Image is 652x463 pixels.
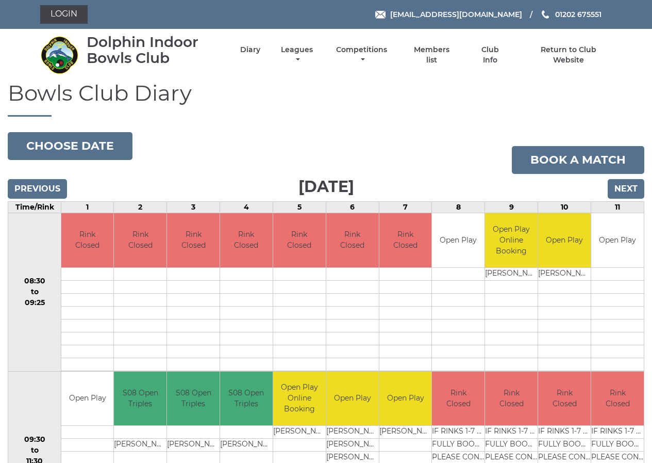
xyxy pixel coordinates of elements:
[408,45,455,65] a: Members list
[485,213,538,267] td: Open Play Online Booking
[432,213,484,267] td: Open Play
[220,439,273,452] td: [PERSON_NAME]
[326,426,379,439] td: [PERSON_NAME]
[474,45,507,65] a: Club Info
[540,9,601,20] a: Phone us 01202 675551
[432,426,484,439] td: IF RINKS 1-7 ARE
[591,439,644,452] td: FULLY BOOKED
[485,439,538,452] td: FULLY BOOKED
[485,267,538,280] td: [PERSON_NAME]
[538,426,591,439] td: IF RINKS 1-7 ARE
[8,179,67,199] input: Previous
[114,439,166,452] td: [PERSON_NAME]
[8,202,61,213] td: Time/Rink
[512,146,644,174] a: Book a match
[591,213,644,267] td: Open Play
[375,9,522,20] a: Email [EMAIL_ADDRESS][DOMAIN_NAME]
[326,372,379,426] td: Open Play
[390,10,522,19] span: [EMAIL_ADDRESS][DOMAIN_NAME]
[485,202,538,213] td: 9
[114,372,166,426] td: S08 Open Triples
[379,426,432,439] td: [PERSON_NAME]
[538,213,591,267] td: Open Play
[40,36,79,74] img: Dolphin Indoor Bowls Club
[273,372,326,426] td: Open Play Online Booking
[432,439,484,452] td: FULLY BOOKED
[334,45,390,65] a: Competitions
[8,213,61,372] td: 08:30 to 09:25
[167,372,220,426] td: S08 Open Triples
[375,11,386,19] img: Email
[538,202,591,213] td: 10
[538,372,591,426] td: Rink Closed
[8,132,132,160] button: Choose date
[538,439,591,452] td: FULLY BOOKED
[432,202,485,213] td: 8
[167,202,220,213] td: 3
[379,372,432,426] td: Open Play
[61,372,113,426] td: Open Play
[555,10,601,19] span: 01202 675551
[273,213,326,267] td: Rink Closed
[61,202,114,213] td: 1
[591,372,644,426] td: Rink Closed
[87,34,222,66] div: Dolphin Indoor Bowls Club
[379,213,432,267] td: Rink Closed
[591,426,644,439] td: IF RINKS 1-7 ARE
[220,213,273,267] td: Rink Closed
[220,372,273,426] td: S08 Open Triples
[432,372,484,426] td: Rink Closed
[379,202,432,213] td: 7
[167,213,220,267] td: Rink Closed
[8,81,644,117] h1: Bowls Club Diary
[485,372,538,426] td: Rink Closed
[326,202,379,213] td: 6
[220,202,273,213] td: 4
[61,213,113,267] td: Rink Closed
[538,267,591,280] td: [PERSON_NAME]
[167,439,220,452] td: [PERSON_NAME]
[273,202,326,213] td: 5
[542,10,549,19] img: Phone us
[591,202,644,213] td: 11
[114,213,166,267] td: Rink Closed
[273,426,326,439] td: [PERSON_NAME]
[114,202,167,213] td: 2
[278,45,315,65] a: Leagues
[525,45,612,65] a: Return to Club Website
[485,426,538,439] td: IF RINKS 1-7 ARE
[40,5,88,24] a: Login
[326,439,379,452] td: [PERSON_NAME]
[240,45,260,55] a: Diary
[608,179,644,199] input: Next
[326,213,379,267] td: Rink Closed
